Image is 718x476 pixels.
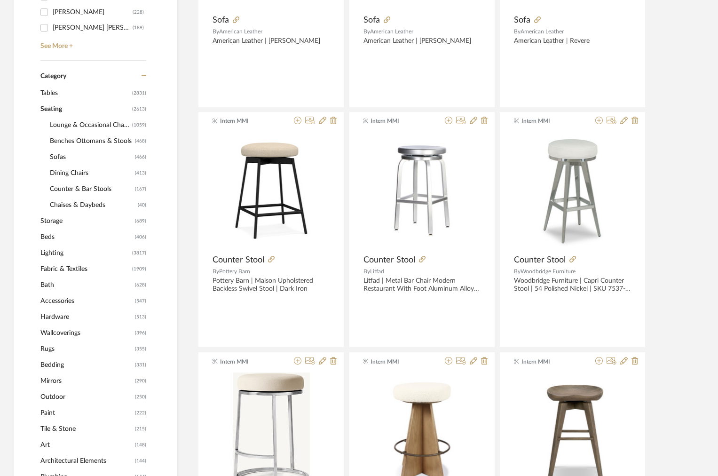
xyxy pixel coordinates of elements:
div: American Leather | Revere [514,37,631,53]
span: Counter & Bar Stools [50,181,133,197]
div: Woodbridge Furniture | Capri Counter Stool | 54 Polished Nickel | SKU 7537-54 [514,277,631,293]
span: (2831) [132,86,146,101]
div: American Leather | [PERSON_NAME] [213,37,330,53]
span: By [213,29,219,34]
span: Intern MMI [521,357,581,366]
span: (547) [135,294,146,309]
div: [PERSON_NAME] [53,5,133,20]
span: By [514,29,521,34]
span: Hardware [40,309,133,325]
span: Sofa [363,15,380,25]
span: Beds [40,229,133,245]
span: (222) [135,405,146,420]
span: Outdoor [40,389,133,405]
span: (628) [135,278,146,293]
span: (2613) [132,102,146,117]
span: Litfad [370,269,384,274]
span: Intern MMI [521,117,581,125]
span: Chaises & Daybeds [50,197,135,213]
span: Intern MMI [220,117,279,125]
span: Sofas [50,149,133,165]
span: Intern MMI [371,357,430,366]
span: Bedding [40,357,133,373]
span: Dining Chairs [50,165,133,181]
span: (406) [135,230,146,245]
span: American Leather [521,29,564,34]
span: (396) [135,325,146,341]
span: Rugs [40,341,133,357]
span: Bath [40,277,133,293]
span: By [363,269,370,274]
span: (1909) [132,262,146,277]
span: Seating [40,101,130,117]
span: (355) [135,341,146,357]
div: Pottery Barn | Maison Upholstered Backless Swivel Stool | Dark Iron [213,277,330,293]
span: (689) [135,214,146,229]
span: Accessories [40,293,133,309]
span: (148) [135,437,146,452]
span: Sofa [213,15,229,25]
span: By [363,29,370,34]
div: (228) [133,5,144,20]
span: Mirrors [40,373,133,389]
span: American Leather [370,29,413,34]
img: Counter Stool [514,132,631,249]
span: Woodbridge Furniture [521,269,576,274]
span: (215) [135,421,146,436]
div: (189) [133,20,144,35]
div: [PERSON_NAME] [PERSON_NAME] [53,20,133,35]
span: (1059) [132,118,146,133]
span: Storage [40,213,133,229]
span: (466) [135,150,146,165]
span: Category [40,72,66,80]
div: American Leather | [PERSON_NAME] [363,37,481,53]
img: Counter Stool [213,138,330,243]
span: Counter Stool [363,255,415,265]
span: Tile & Stone [40,421,133,437]
span: Counter Stool [514,255,566,265]
span: (167) [135,182,146,197]
span: Pottery Barn [219,269,250,274]
span: (331) [135,357,146,373]
span: (40) [138,198,146,213]
span: Sofa [514,15,530,25]
span: Architectural Elements [40,453,133,469]
span: (3817) [132,246,146,261]
span: (144) [135,453,146,468]
span: Fabric & Textiles [40,261,130,277]
span: (250) [135,389,146,405]
img: Counter Stool [363,132,481,249]
span: By [514,269,521,274]
div: Litfad | Metal Bar Chair Modern Restaurant With Foot Aluminum Alloy Counter Stool Simple Cafe - 1... [363,277,481,293]
span: Intern MMI [371,117,430,125]
span: Counter Stool [213,255,264,265]
span: Intern MMI [220,357,279,366]
span: American Leather [219,29,262,34]
span: Paint [40,405,133,421]
span: (290) [135,373,146,389]
span: Lounge & Occasional Chairs [50,117,130,133]
span: Benches Ottomans & Stools [50,133,133,149]
span: Wallcoverings [40,325,133,341]
span: By [213,269,219,274]
a: See More + [38,35,146,50]
span: (468) [135,134,146,149]
span: Tables [40,85,130,101]
span: Lighting [40,245,130,261]
span: (413) [135,166,146,181]
span: Art [40,437,133,453]
span: (513) [135,309,146,325]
